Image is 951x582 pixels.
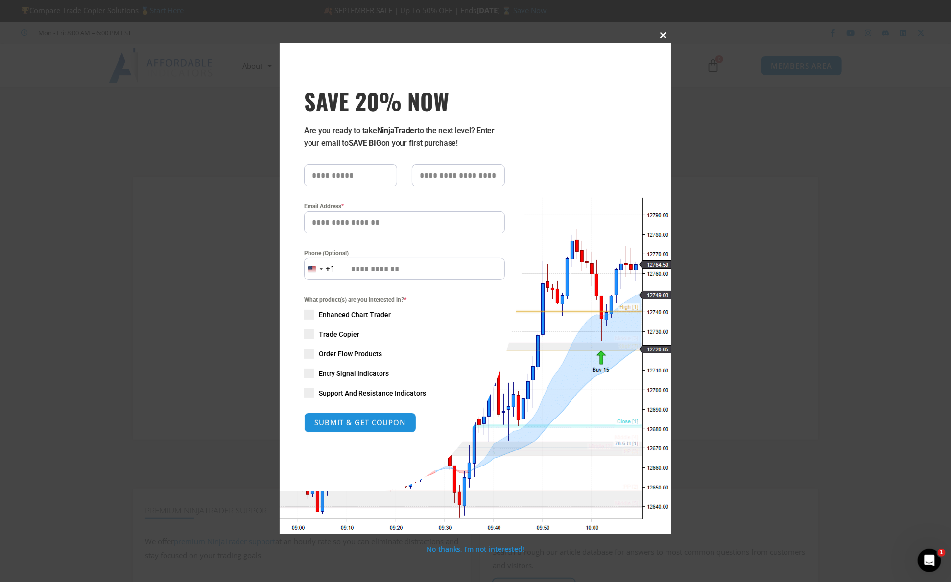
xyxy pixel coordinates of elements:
span: Trade Copier [319,329,359,339]
iframe: Intercom live chat [918,549,941,572]
strong: SAVE BIG [349,139,381,148]
label: Support And Resistance Indicators [304,388,505,398]
div: +1 [326,263,335,276]
h3: SAVE 20% NOW [304,87,505,115]
label: Email Address [304,201,505,211]
button: SUBMIT & GET COUPON [304,413,416,433]
span: Order Flow Products [319,349,382,359]
span: 1 [938,549,946,557]
p: Are you ready to take to the next level? Enter your email to on your first purchase! [304,124,505,150]
strong: NinjaTrader [377,126,417,135]
label: Trade Copier [304,329,505,339]
span: What product(s) are you interested in? [304,295,505,304]
span: Entry Signal Indicators [319,369,389,378]
label: Entry Signal Indicators [304,369,505,378]
label: Enhanced Chart Trader [304,310,505,320]
button: Selected country [304,258,335,280]
span: Support And Resistance Indicators [319,388,426,398]
span: Enhanced Chart Trader [319,310,391,320]
label: Order Flow Products [304,349,505,359]
label: Phone (Optional) [304,248,505,258]
a: No thanks, I’m not interested! [427,544,524,554]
